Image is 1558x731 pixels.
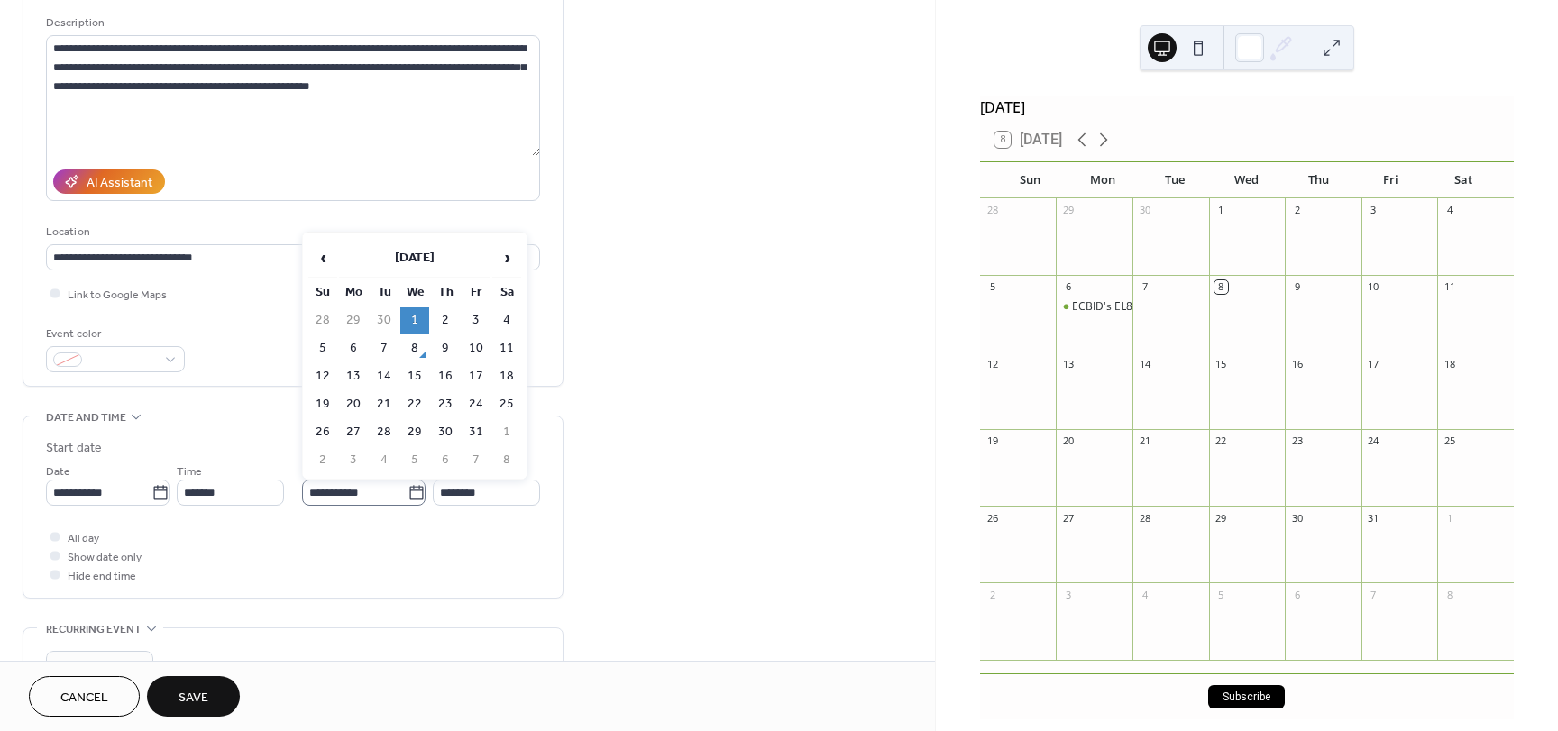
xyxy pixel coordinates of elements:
div: Start date [46,439,102,458]
th: We [400,279,429,306]
span: Recurring event [46,620,142,639]
td: 31 [462,419,490,445]
div: 13 [1061,357,1075,370]
div: Location [46,223,536,242]
div: Thu [1283,162,1355,198]
td: 22 [400,391,429,417]
td: 29 [400,419,429,445]
td: 25 [492,391,521,417]
th: Fr [462,279,490,306]
div: AI Assistant [87,174,152,193]
td: 11 [492,335,521,361]
span: Date and time [46,408,126,427]
div: 26 [985,511,999,525]
td: 13 [339,363,368,389]
td: 3 [462,307,490,334]
td: 19 [308,391,337,417]
td: 2 [308,447,337,473]
div: Tue [1139,162,1211,198]
td: 27 [339,419,368,445]
div: 7 [1367,588,1380,601]
th: Tu [370,279,399,306]
td: 8 [492,447,521,473]
span: All day [68,529,99,548]
td: 6 [339,335,368,361]
div: 22 [1214,434,1228,448]
span: Date [46,462,70,481]
span: Save [179,689,208,708]
div: 6 [1290,588,1304,601]
td: 30 [370,307,399,334]
td: 16 [431,363,460,389]
div: 29 [1214,511,1228,525]
div: 27 [1061,511,1075,525]
span: Cancel [60,689,108,708]
td: 18 [492,363,521,389]
div: 20 [1061,434,1075,448]
div: 7 [1138,280,1151,294]
div: [DATE] [980,96,1514,118]
td: 7 [370,335,399,361]
div: 12 [985,357,999,370]
div: 14 [1138,357,1151,370]
td: 21 [370,391,399,417]
div: 24 [1367,434,1380,448]
div: 4 [1138,588,1151,601]
td: 29 [339,307,368,334]
div: 5 [1214,588,1228,601]
div: 6 [1061,280,1075,294]
td: 7 [462,447,490,473]
span: Do not repeat [53,655,121,676]
td: 20 [339,391,368,417]
span: Show date only [68,548,142,567]
span: ‹ [309,240,336,276]
td: 4 [370,447,399,473]
div: Sat [1427,162,1499,198]
div: 28 [985,204,999,217]
span: › [493,240,520,276]
div: 25 [1443,434,1456,448]
span: Link to Google Maps [68,286,167,305]
td: 23 [431,391,460,417]
td: 28 [308,307,337,334]
td: 9 [431,335,460,361]
td: 6 [431,447,460,473]
div: 3 [1061,588,1075,601]
td: 15 [400,363,429,389]
div: 3 [1367,204,1380,217]
td: 28 [370,419,399,445]
div: 10 [1367,280,1380,294]
td: 12 [308,363,337,389]
div: Mon [1067,162,1139,198]
td: 8 [400,335,429,361]
td: 2 [431,307,460,334]
td: 5 [400,447,429,473]
div: 31 [1367,511,1380,525]
div: 1 [1214,204,1228,217]
button: Cancel [29,676,140,717]
div: 9 [1290,280,1304,294]
td: 24 [462,391,490,417]
button: Save [147,676,240,717]
div: 18 [1443,357,1456,370]
td: 3 [339,447,368,473]
div: 17 [1367,357,1380,370]
button: AI Assistant [53,169,165,194]
td: 26 [308,419,337,445]
div: 8 [1443,588,1456,601]
div: 29 [1061,204,1075,217]
div: ECBID's EL84.7 Groundbreaking Celebration [1056,299,1132,315]
div: 2 [985,588,999,601]
th: Mo [339,279,368,306]
div: 2 [1290,204,1304,217]
div: 30 [1138,204,1151,217]
td: 14 [370,363,399,389]
div: 5 [985,280,999,294]
span: Hide end time [68,567,136,586]
div: Wed [1211,162,1283,198]
td: 1 [492,419,521,445]
div: 28 [1138,511,1151,525]
div: 4 [1443,204,1456,217]
div: Fri [1355,162,1427,198]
